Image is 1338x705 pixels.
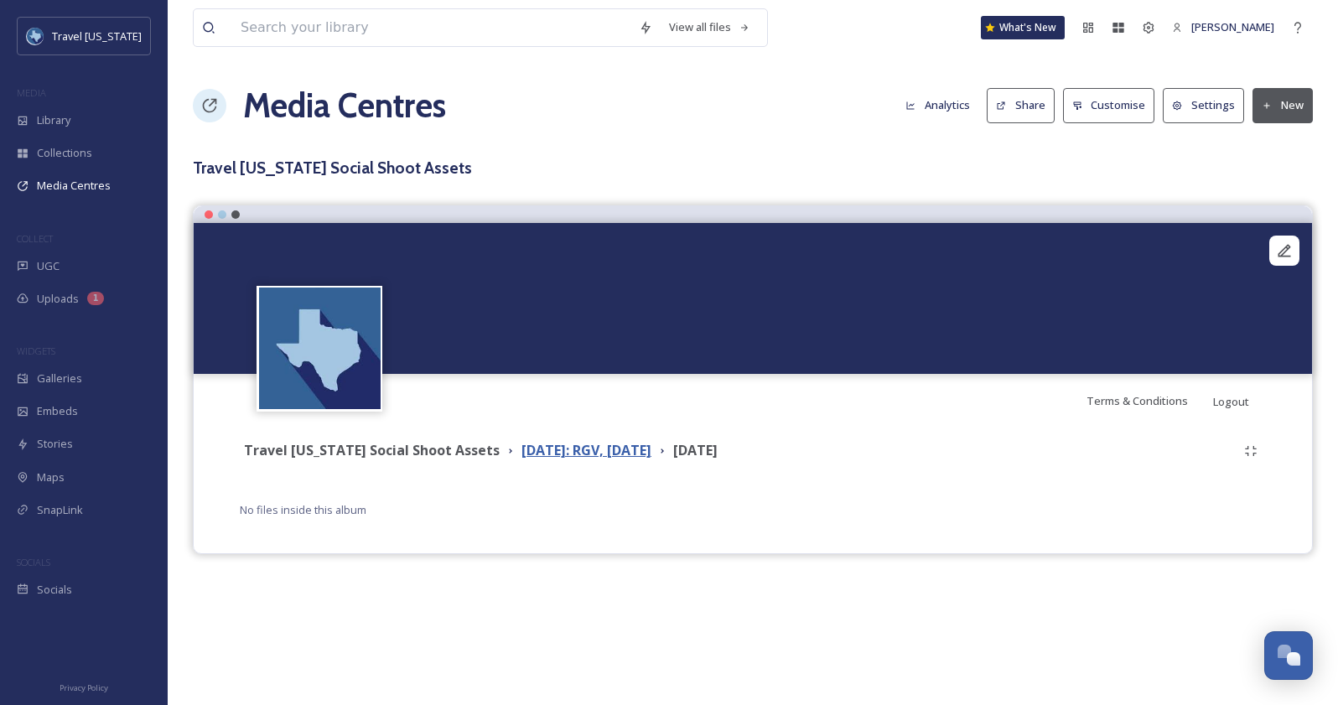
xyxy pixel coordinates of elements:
span: Logout [1213,394,1249,409]
button: Settings [1163,88,1244,122]
span: Maps [37,469,65,485]
a: View all files [661,11,759,44]
span: Media Centres [37,178,111,194]
a: Privacy Policy [60,676,108,697]
a: Analytics [897,89,987,122]
span: Travel [US_STATE] [52,29,142,44]
span: No files inside this album [240,502,366,517]
span: SnapLink [37,502,83,518]
span: Collections [37,145,92,161]
a: What's New [981,16,1065,39]
video: Alpaquita Ranch158.MOV [194,223,1312,374]
strong: Travel [US_STATE] Social Shoot Assets [244,441,500,459]
a: Terms & Conditions [1086,391,1213,411]
span: SOCIALS [17,556,50,568]
button: Analytics [897,89,978,122]
img: images%20%281%29.jpeg [27,28,44,44]
h3: Travel [US_STATE] Social Shoot Assets [193,156,1313,180]
button: Customise [1063,88,1155,122]
span: Terms & Conditions [1086,393,1188,408]
span: Privacy Policy [60,682,108,693]
a: Media Centres [243,80,446,131]
span: Galleries [37,371,82,386]
span: UGC [37,258,60,274]
span: Embeds [37,403,78,419]
span: Library [37,112,70,128]
a: Customise [1063,88,1164,122]
a: [PERSON_NAME] [1164,11,1283,44]
strong: [DATE] [673,441,718,459]
strong: [DATE]: RGV, [DATE] [521,441,651,459]
button: New [1252,88,1313,122]
img: images%20%281%29.jpeg [259,288,381,409]
span: Socials [37,582,72,598]
span: Uploads [37,291,79,307]
span: Stories [37,436,73,452]
span: WIDGETS [17,345,55,357]
span: MEDIA [17,86,46,99]
button: Share [987,88,1055,122]
div: 1 [87,292,104,305]
a: Settings [1163,88,1252,122]
input: Search your library [232,9,630,46]
span: COLLECT [17,232,53,245]
button: Open Chat [1264,631,1313,680]
span: [PERSON_NAME] [1191,19,1274,34]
